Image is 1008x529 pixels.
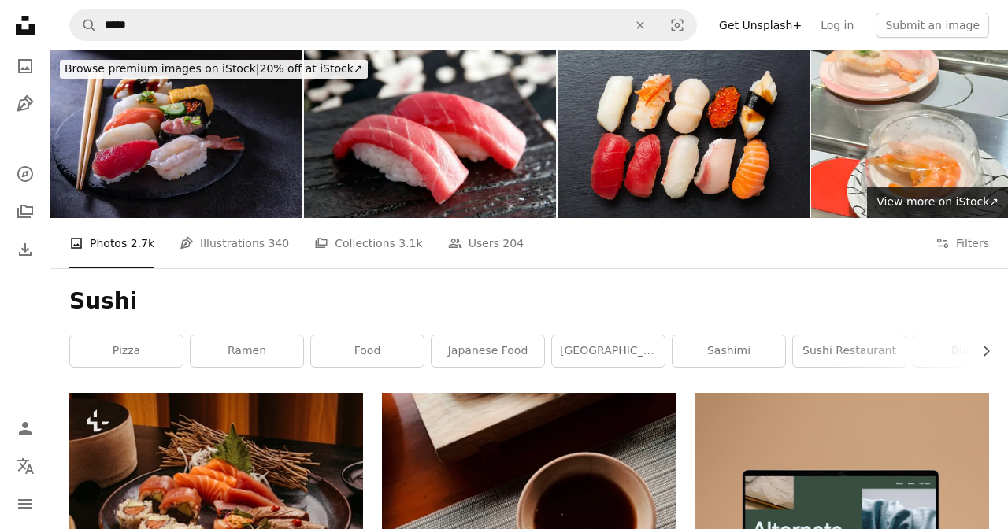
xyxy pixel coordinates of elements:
button: Language [9,450,41,482]
a: a plate of sushi and chopsticks on a table [69,483,363,498]
img: Sashimi sushi set on plate Japanese food [50,50,302,218]
a: Collections [9,196,41,228]
a: pizza [70,335,183,367]
a: Log in [811,13,863,38]
button: Menu [9,488,41,520]
span: View more on iStock ↗ [876,195,999,208]
img: Sushi [558,50,810,218]
img: tuna sushi [304,50,556,218]
h1: Sushi [69,287,989,316]
a: Illustrations [9,88,41,120]
a: Download History [9,234,41,265]
span: 204 [502,235,524,252]
button: Clear [623,10,658,40]
a: Explore [9,158,41,190]
a: sashimi [673,335,785,367]
button: scroll list to the right [972,335,989,367]
a: View more on iStock↗ [867,187,1008,218]
a: Users 204 [448,218,524,268]
a: sushi restaurant [793,335,906,367]
a: japanese food [432,335,544,367]
span: 340 [269,235,290,252]
button: Visual search [658,10,696,40]
form: Find visuals sitewide [69,9,697,41]
span: 3.1k [398,235,422,252]
span: Browse premium images on iStock | [65,62,259,75]
button: Filters [936,218,989,268]
a: Browse premium images on iStock|20% off at iStock↗ [50,50,377,88]
button: Submit an image [876,13,989,38]
a: Illustrations 340 [180,218,289,268]
span: 20% off at iStock ↗ [65,62,363,75]
button: Search Unsplash [70,10,97,40]
a: [GEOGRAPHIC_DATA] [552,335,665,367]
a: Collections 3.1k [314,218,422,268]
a: Photos [9,50,41,82]
a: Log in / Sign up [9,412,41,444]
a: ramen [191,335,303,367]
a: Get Unsplash+ [710,13,811,38]
a: food [311,335,424,367]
